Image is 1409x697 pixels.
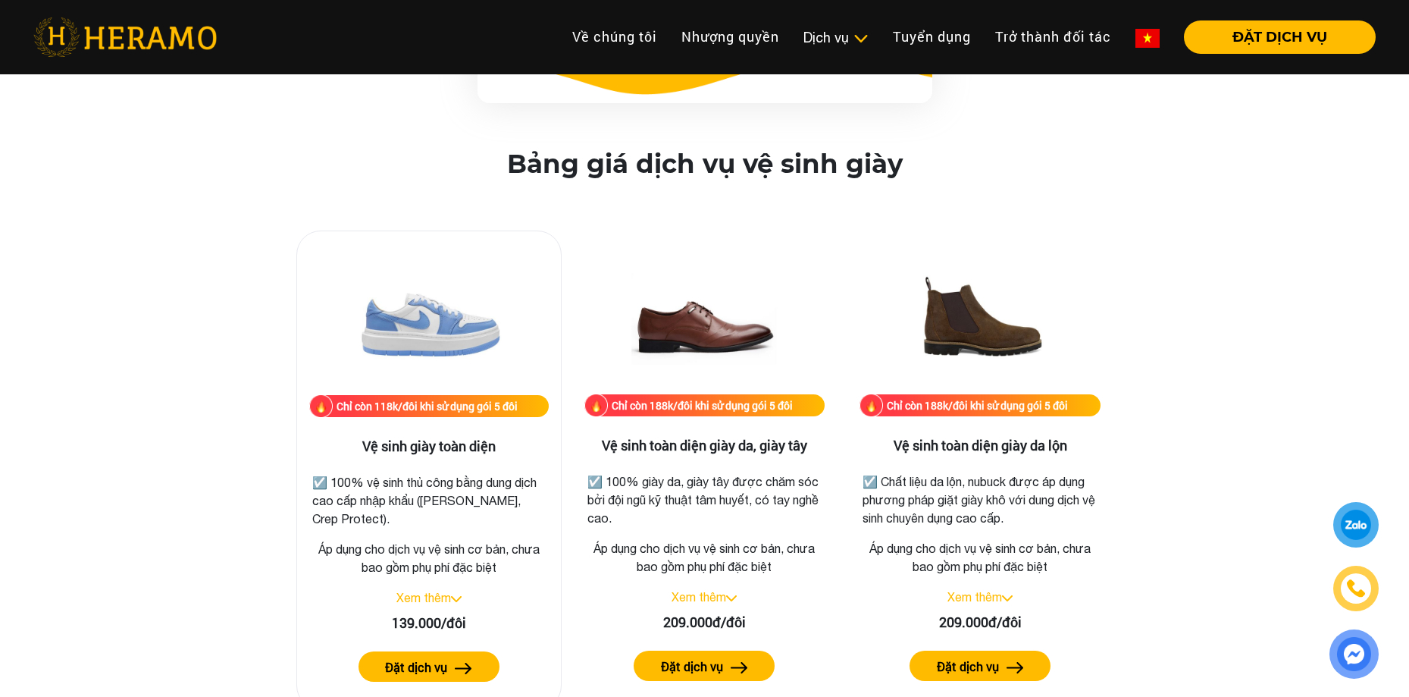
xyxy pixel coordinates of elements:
a: Xem thêm [947,590,1002,604]
p: Áp dụng cho dịch vụ vệ sinh cơ bản, chưa bao gồm phụ phí đặc biệt [584,539,825,576]
img: fire.png [584,394,608,417]
img: arrow_down.svg [1002,595,1013,601]
div: 139.000/đôi [309,613,549,633]
p: Áp dụng cho dịch vụ vệ sinh cơ bản, chưa bao gồm phụ phí đặc biệt [859,539,1101,576]
a: Xem thêm [396,591,451,604]
h3: Vệ sinh giày toàn diện [309,438,549,455]
img: arrow [731,662,748,673]
div: 209.000đ/đôi [584,612,825,633]
div: Chỉ còn 188k/đôi khi sử dụng gói 5 đôi [612,397,793,413]
img: arrow_down.svg [451,596,462,602]
a: ĐẶT DỊCH VỤ [1172,30,1376,44]
img: Vệ sinh toàn diện giày da, giày tây [628,243,780,394]
h2: Bảng giá dịch vụ vệ sinh giày [507,149,903,180]
img: heramo-logo.png [33,17,217,57]
button: Đặt dịch vụ [910,651,1050,681]
button: ĐẶT DỊCH VỤ [1184,20,1376,54]
h3: Vệ sinh toàn diện giày da, giày tây [584,438,825,454]
div: 209.000đ/đôi [859,612,1101,633]
img: arrow [1007,662,1024,673]
a: Trở thành đối tác [983,20,1123,53]
img: Vệ sinh toàn diện giày da lộn [904,243,1056,394]
label: Đặt dịch vụ [385,658,447,677]
a: phone-icon [1335,568,1376,609]
div: Dịch vụ [803,27,869,48]
a: Đặt dịch vụ arrow [584,651,825,681]
img: subToggleIcon [853,31,869,46]
label: Đặt dịch vụ [661,658,723,676]
img: fire.png [859,394,883,417]
img: arrow_down.svg [726,595,737,601]
div: Chỉ còn 188k/đôi khi sử dụng gói 5 đôi [887,397,1068,413]
div: Chỉ còn 118k/đôi khi sử dụng gói 5 đôi [337,398,518,414]
label: Đặt dịch vụ [937,658,999,676]
a: Đặt dịch vụ arrow [859,651,1101,681]
button: Đặt dịch vụ [634,651,775,681]
img: Vệ sinh giày toàn diện [353,243,505,395]
a: Về chúng tôi [560,20,669,53]
p: Áp dụng cho dịch vụ vệ sinh cơ bản, chưa bao gồm phụ phí đặc biệt [309,540,549,576]
img: fire.png [309,394,333,418]
a: Nhượng quyền [669,20,791,53]
img: vn-flag.png [1135,29,1160,48]
button: Đặt dịch vụ [359,651,499,682]
p: ☑️ Chất liệu da lộn, nubuck được áp dụng phương pháp giặt giày khô với dung dịch vệ sinh chuyên d... [863,473,1097,527]
a: Đặt dịch vụ arrow [309,651,549,682]
a: Xem thêm [672,590,726,604]
img: phone-icon [1345,578,1367,599]
img: arrow [455,663,472,674]
p: ☑️ 100% vệ sinh thủ công bằng dung dịch cao cấp nhập khẩu ([PERSON_NAME], Crep Protect). [312,473,546,528]
p: ☑️ 100% giày da, giày tây được chăm sóc bởi đội ngũ kỹ thuật tâm huyết, có tay nghề cao. [587,473,822,527]
a: Tuyển dụng [881,20,983,53]
h3: Vệ sinh toàn diện giày da lộn [859,438,1101,454]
